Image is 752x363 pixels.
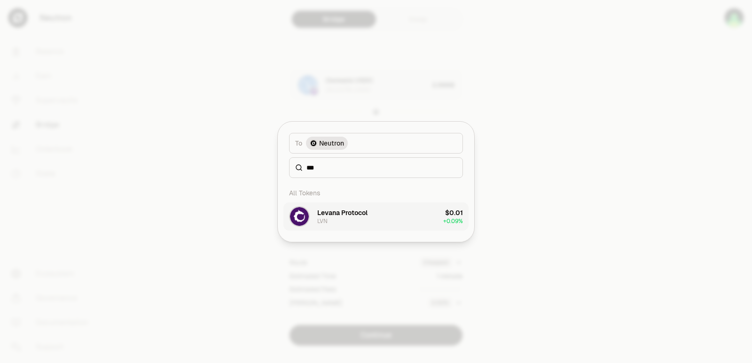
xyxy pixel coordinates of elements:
img: Neutron Logo [311,140,316,146]
div: LVN [317,217,328,225]
span: Neutron [319,139,344,148]
span: + 0.09% [443,217,463,225]
button: ToNeutron LogoNeutron [289,133,463,154]
button: LVN LogoLevana ProtocolLVN$0.01+0.09% [283,202,469,231]
span: To [295,139,302,148]
div: Levana Protocol [317,208,368,217]
div: $0.01 [445,208,463,217]
img: LVN Logo [290,207,309,226]
div: All Tokens [283,184,469,202]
